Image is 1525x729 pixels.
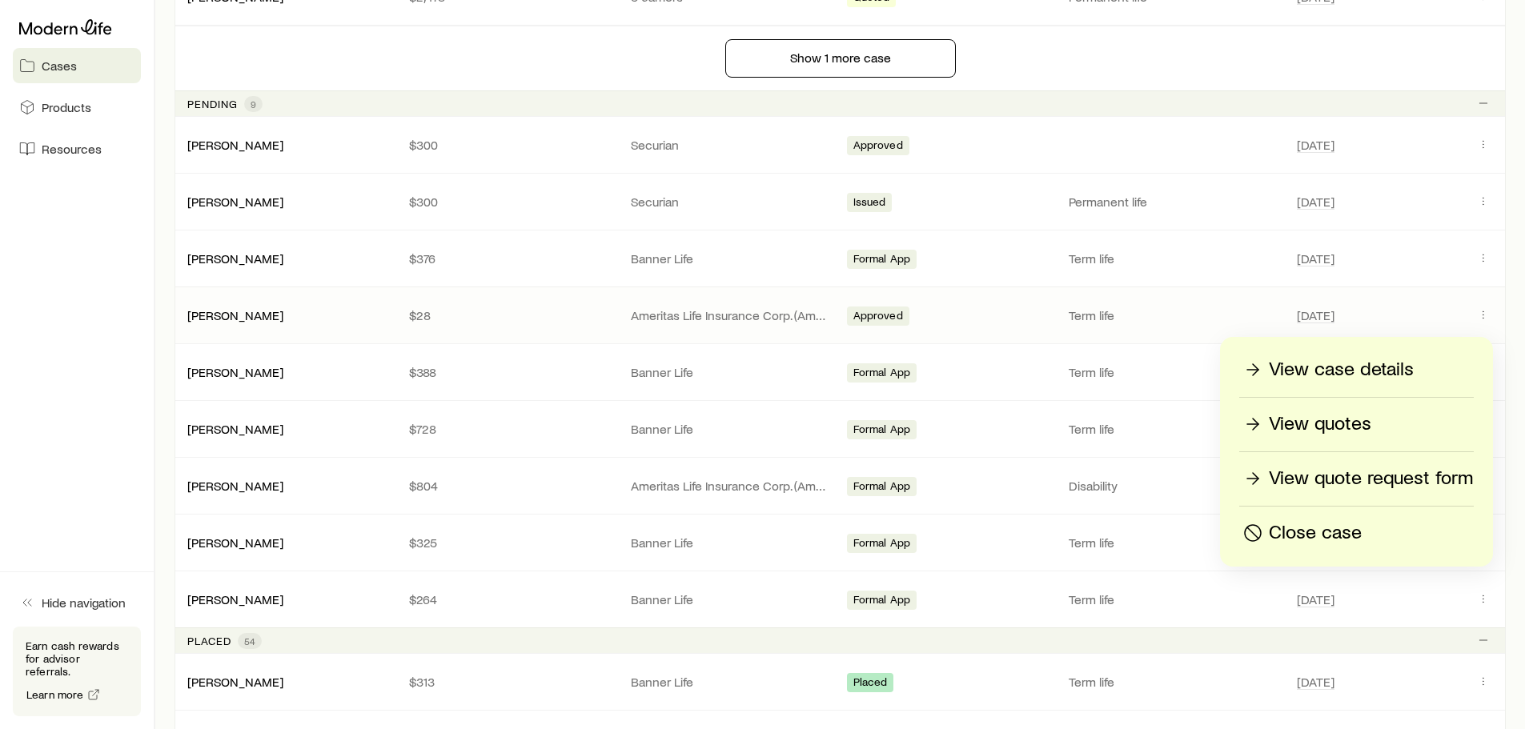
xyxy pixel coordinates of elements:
span: [DATE] [1297,137,1334,153]
p: Pending [187,98,238,110]
span: Approved [853,138,903,155]
div: [PERSON_NAME] [187,591,283,608]
p: $300 [409,137,605,153]
span: Formal App [853,536,911,553]
p: Banner Life [631,364,827,380]
p: $313 [409,674,605,690]
p: $804 [409,478,605,494]
span: [DATE] [1297,194,1334,210]
p: Disability [1069,478,1278,494]
span: Issued [853,195,886,212]
p: Banner Life [631,674,827,690]
p: $325 [409,535,605,551]
p: $28 [409,307,605,323]
p: View case details [1269,357,1414,383]
span: Formal App [853,423,911,439]
a: Products [13,90,141,125]
p: $388 [409,364,605,380]
span: [DATE] [1297,674,1334,690]
div: [PERSON_NAME] [187,307,283,324]
p: Banner Life [631,421,827,437]
p: $728 [409,421,605,437]
p: Banner Life [631,591,827,607]
p: Banner Life [631,535,827,551]
span: Formal App [853,252,911,269]
p: Term life [1069,674,1278,690]
p: Placed [187,635,231,647]
button: Hide navigation [13,585,141,620]
p: Term life [1069,307,1278,323]
a: View quotes [1239,411,1474,439]
span: [DATE] [1297,250,1334,266]
span: 54 [244,635,255,647]
p: View quote request form [1269,466,1473,491]
a: [PERSON_NAME] [187,674,283,689]
p: Close case [1269,520,1362,546]
p: Banner Life [631,250,827,266]
p: $300 [409,194,605,210]
p: Term life [1069,421,1278,437]
span: Placed [853,675,888,692]
div: Earn cash rewards for advisor referrals.Learn more [13,627,141,716]
span: [DATE] [1297,307,1334,323]
a: Resources [13,131,141,166]
a: [PERSON_NAME] [187,421,283,436]
span: Products [42,99,91,115]
div: [PERSON_NAME] [187,137,283,154]
p: Term life [1069,535,1278,551]
span: Cases [42,58,77,74]
a: [PERSON_NAME] [187,591,283,607]
span: Formal App [853,479,911,496]
span: 9 [251,98,256,110]
p: Term life [1069,250,1278,266]
p: $376 [409,250,605,266]
a: [PERSON_NAME] [187,194,283,209]
a: View case details [1239,356,1474,384]
div: [PERSON_NAME] [187,421,283,438]
span: Formal App [853,366,911,383]
span: [DATE] [1297,591,1334,607]
a: View quote request form [1239,465,1474,493]
p: Securian [631,194,827,210]
p: Term life [1069,364,1278,380]
p: Term life [1069,591,1278,607]
p: $264 [409,591,605,607]
span: Learn more [26,689,84,700]
div: [PERSON_NAME] [187,478,283,495]
div: [PERSON_NAME] [187,535,283,551]
p: Permanent life [1069,194,1278,210]
span: Approved [853,309,903,326]
span: Resources [42,141,102,157]
a: [PERSON_NAME] [187,364,283,379]
a: [PERSON_NAME] [187,250,283,266]
p: Securian [631,137,827,153]
span: Hide navigation [42,595,126,611]
a: [PERSON_NAME] [187,307,283,322]
div: [PERSON_NAME] [187,674,283,691]
div: [PERSON_NAME] [187,194,283,210]
p: Ameritas Life Insurance Corp. (Ameritas) [631,478,827,494]
p: Ameritas Life Insurance Corp. (Ameritas) [631,307,827,323]
a: [PERSON_NAME] [187,535,283,550]
a: [PERSON_NAME] [187,478,283,493]
button: Show 1 more case [725,39,956,78]
button: Close case [1239,519,1474,547]
a: [PERSON_NAME] [187,137,283,152]
a: Cases [13,48,141,83]
span: Formal App [853,593,911,610]
div: [PERSON_NAME] [187,364,283,381]
p: View quotes [1269,411,1371,437]
div: [PERSON_NAME] [187,250,283,267]
p: Earn cash rewards for advisor referrals. [26,639,128,678]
